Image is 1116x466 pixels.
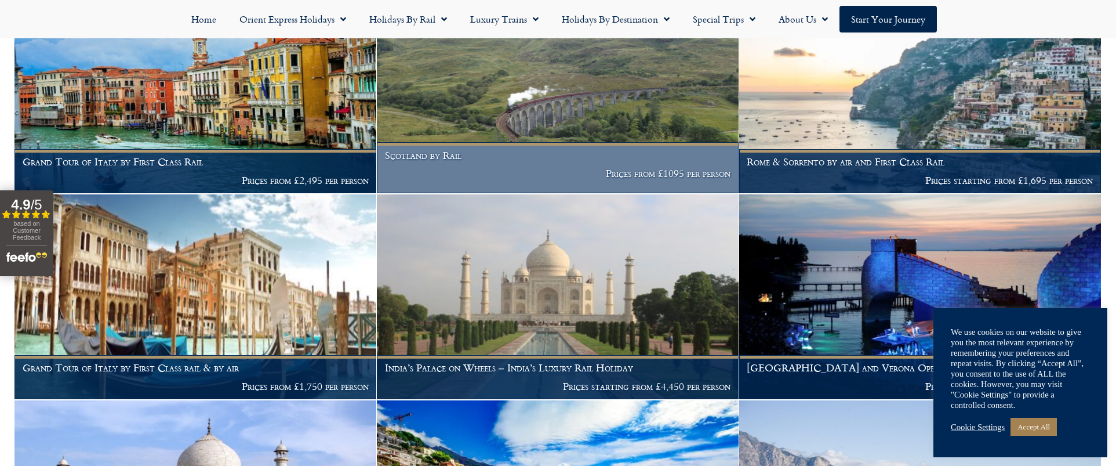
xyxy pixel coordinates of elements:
[459,6,550,32] a: Luxury Trains
[385,150,731,161] h1: Scotland by Rail
[23,362,369,374] h1: Grand Tour of Italy by First Class rail & by air
[385,168,731,179] p: Prices from £1095 per person
[747,381,1093,392] p: Prices starting from £2,495 per person
[377,194,739,400] a: India’s Palace on Wheels – India’s Luxury Rail Holiday Prices starting from £4,450 per person
[358,6,459,32] a: Holidays by Rail
[739,194,1102,400] a: [GEOGRAPHIC_DATA] and Verona Opera Festivals by First Class rail Prices starting from £2,495 per ...
[681,6,767,32] a: Special Trips
[385,362,731,374] h1: India’s Palace on Wheels – India’s Luxury Rail Holiday
[767,6,839,32] a: About Us
[747,175,1093,186] p: Prices starting from £1,695 per person
[951,422,1005,432] a: Cookie Settings
[1010,418,1057,436] a: Accept All
[23,381,369,392] p: Prices from £1,750 per person
[747,156,1093,168] h1: Rome & Sorrento by air and First Class Rail
[6,6,1110,32] nav: Menu
[23,156,369,168] h1: Grand Tour of Italy by First Class Rail
[385,381,731,392] p: Prices starting from £4,450 per person
[14,194,377,400] a: Grand Tour of Italy by First Class rail & by air Prices from £1,750 per person
[23,175,369,186] p: Prices from £2,495 per person
[14,194,376,399] img: Thinking of a rail holiday to Venice
[550,6,681,32] a: Holidays by Destination
[747,362,1093,374] h1: [GEOGRAPHIC_DATA] and Verona Opera Festivals by First Class rail
[951,327,1090,410] div: We use cookies on our website to give you the most relevant experience by remembering your prefer...
[839,6,937,32] a: Start your Journey
[180,6,228,32] a: Home
[228,6,358,32] a: Orient Express Holidays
